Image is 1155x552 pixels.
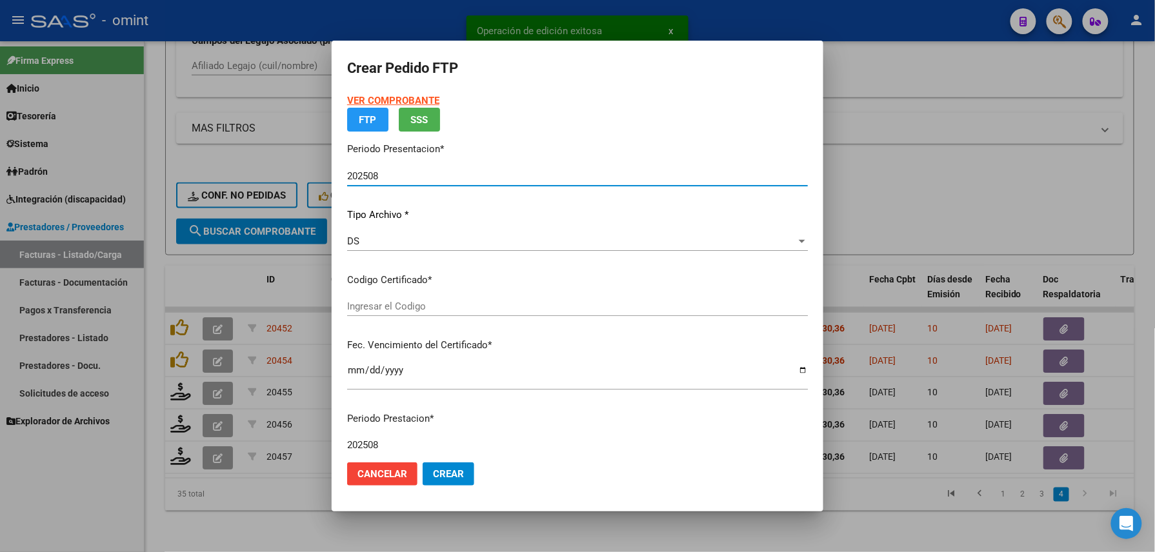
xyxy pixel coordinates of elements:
p: Codigo Certificado [347,273,808,288]
span: FTP [359,114,377,126]
div: Open Intercom Messenger [1111,508,1142,539]
button: SSS [399,108,440,132]
p: Periodo Presentacion [347,142,808,157]
span: Cancelar [357,468,407,480]
p: Tipo Archivo * [347,208,808,222]
a: VER COMPROBANTE [347,95,439,106]
p: Periodo Prestacion [347,411,808,426]
span: DS [347,235,359,247]
button: Cancelar [347,462,417,486]
span: Crear [433,468,464,480]
button: Crear [423,462,474,486]
h2: Crear Pedido FTP [347,56,808,81]
button: FTP [347,108,388,132]
p: Fec. Vencimiento del Certificado [347,338,808,353]
span: SSS [411,114,428,126]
